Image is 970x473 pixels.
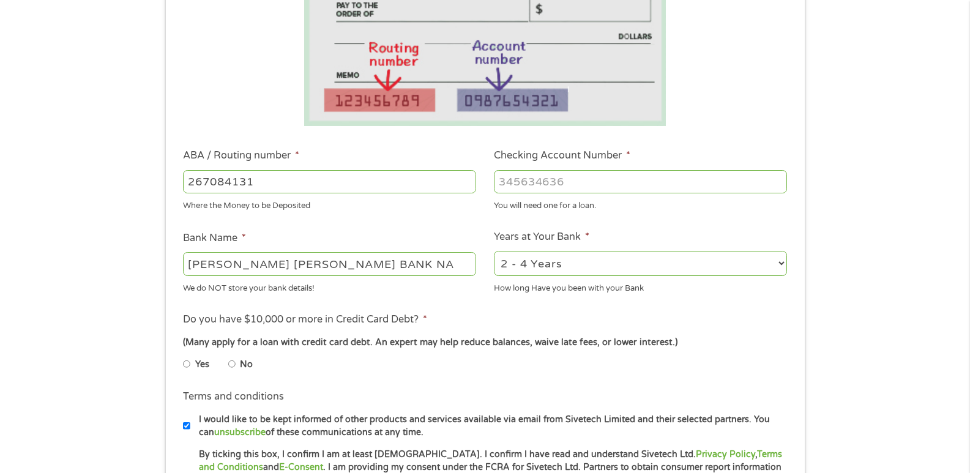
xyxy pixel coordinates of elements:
[696,449,755,460] a: Privacy Policy
[279,462,323,472] a: E-Consent
[494,196,787,212] div: You will need one for a loan.
[240,358,253,371] label: No
[190,413,791,439] label: I would like to be kept informed of other products and services available via email from Sivetech...
[494,231,589,244] label: Years at Your Bank
[195,358,209,371] label: Yes
[183,390,284,403] label: Terms and conditions
[183,278,476,294] div: We do NOT store your bank details!
[494,149,630,162] label: Checking Account Number
[183,313,427,326] label: Do you have $10,000 or more in Credit Card Debt?
[214,427,266,438] a: unsubscribe
[183,336,786,349] div: (Many apply for a loan with credit card debt. An expert may help reduce balances, waive late fees...
[199,449,782,472] a: Terms and Conditions
[183,196,476,212] div: Where the Money to be Deposited
[183,149,299,162] label: ABA / Routing number
[494,278,787,294] div: How long Have you been with your Bank
[494,170,787,193] input: 345634636
[183,232,246,245] label: Bank Name
[183,170,476,193] input: 263177916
